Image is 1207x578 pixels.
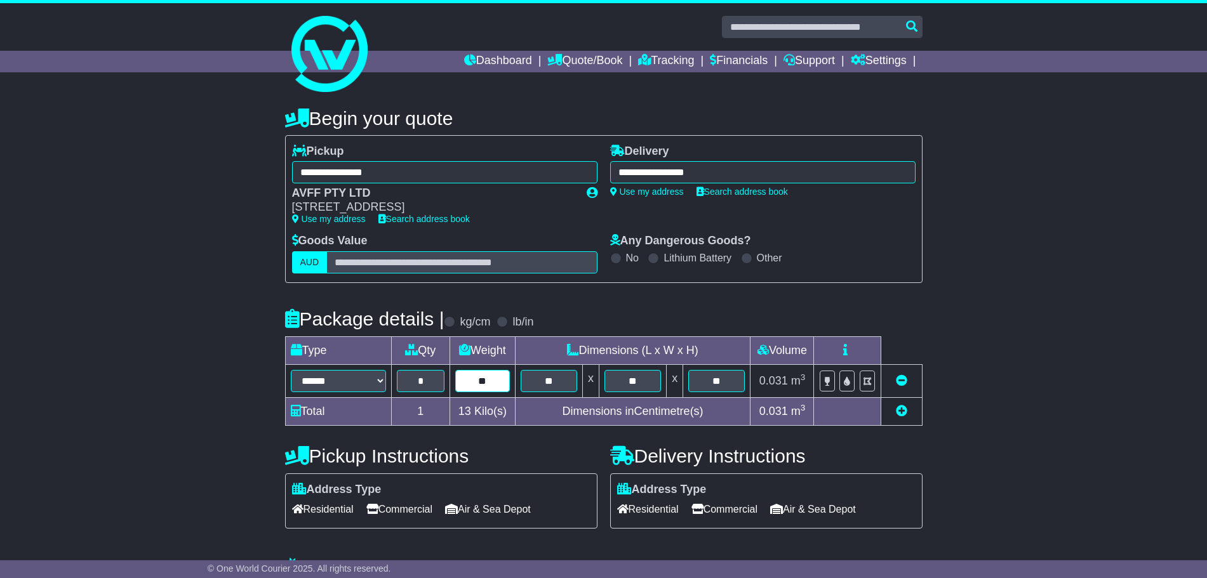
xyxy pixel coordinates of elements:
[757,252,782,264] label: Other
[391,397,450,425] td: 1
[697,187,788,197] a: Search address book
[292,234,368,248] label: Goods Value
[292,499,354,519] span: Residential
[750,336,814,364] td: Volume
[547,51,622,72] a: Quote/Book
[667,364,683,397] td: x
[610,145,669,159] label: Delivery
[464,51,532,72] a: Dashboard
[791,374,806,387] span: m
[610,445,923,466] h4: Delivery Instructions
[458,405,471,417] span: 13
[770,499,856,519] span: Air & Sea Depot
[292,251,328,273] label: AUD
[801,403,806,412] sup: 3
[292,145,344,159] label: Pickup
[791,405,806,417] span: m
[285,336,391,364] td: Type
[515,336,750,364] td: Dimensions (L x W x H)
[292,200,574,214] div: [STREET_ADDRESS]
[515,397,750,425] td: Dimensions in Centimetre(s)
[285,308,444,329] h4: Package details |
[638,51,694,72] a: Tracking
[512,315,533,329] label: lb/in
[617,499,679,519] span: Residential
[285,445,597,466] h4: Pickup Instructions
[285,557,923,578] h4: Warranty & Insurance
[801,372,806,382] sup: 3
[292,187,574,200] div: AVFF PTY LTD
[378,214,470,224] a: Search address book
[285,397,391,425] td: Total
[582,364,599,397] td: x
[664,252,731,264] label: Lithium Battery
[292,214,366,224] a: Use my address
[460,315,490,329] label: kg/cm
[759,374,788,387] span: 0.031
[851,51,907,72] a: Settings
[759,405,788,417] span: 0.031
[292,483,382,497] label: Address Type
[617,483,707,497] label: Address Type
[391,336,450,364] td: Qty
[896,374,907,387] a: Remove this item
[784,51,835,72] a: Support
[610,234,751,248] label: Any Dangerous Goods?
[691,499,757,519] span: Commercial
[896,405,907,417] a: Add new item
[445,499,531,519] span: Air & Sea Depot
[366,499,432,519] span: Commercial
[610,187,684,197] a: Use my address
[208,563,391,574] span: © One World Courier 2025. All rights reserved.
[450,397,516,425] td: Kilo(s)
[626,252,639,264] label: No
[450,336,516,364] td: Weight
[285,108,923,129] h4: Begin your quote
[710,51,768,72] a: Financials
